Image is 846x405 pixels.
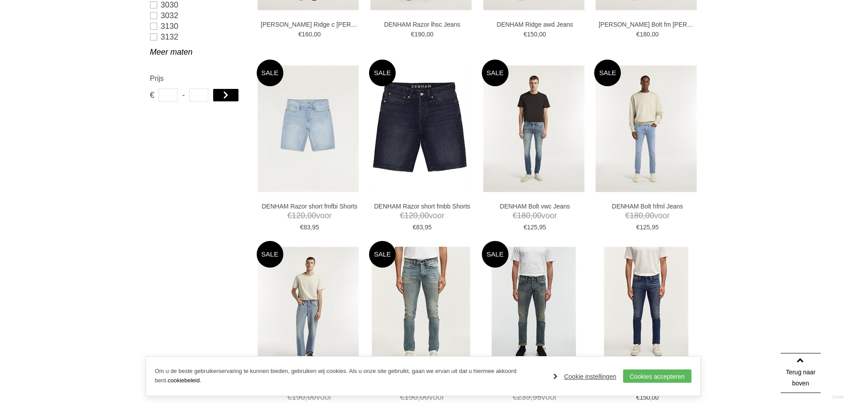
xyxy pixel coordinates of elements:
span: 125 [527,224,537,231]
span: 180 [630,211,643,220]
span: 00 [539,31,546,38]
a: Divide [833,392,844,403]
span: 00 [645,211,654,220]
img: DENHAM Dagger clw Jeans [258,247,359,373]
span: voor [373,210,471,221]
a: DENHAM Ridge awd Jeans [486,20,584,28]
span: 180 [639,31,650,38]
a: 3132 [150,32,246,42]
span: , [305,211,307,220]
span: € [287,211,292,220]
span: 00 [420,211,429,220]
span: 190 [414,31,425,38]
span: € [625,211,630,220]
img: DENHAM Razor psssal4yr Jeans [492,247,576,373]
span: 00 [314,31,321,38]
span: , [418,211,420,220]
span: € [300,224,304,231]
span: 125 [639,224,650,231]
span: 00 [532,211,541,220]
span: € [411,31,414,38]
span: , [650,224,652,231]
span: , [537,31,539,38]
span: € [524,31,527,38]
img: DENHAM Razor short fmbb Shorts [370,65,472,192]
a: 3032 [150,10,246,21]
a: Meer maten [150,47,246,57]
p: Om u de beste gebruikerservaring te kunnen bieden, gebruiken wij cookies. Als u onze site gebruik... [155,367,545,385]
span: , [537,224,539,231]
h2: Prijs [150,73,246,84]
a: Cookie instellingen [553,370,616,383]
span: , [310,224,312,231]
span: , [650,31,652,38]
span: 00 [307,393,316,401]
span: voor [373,392,471,403]
span: 00 [652,31,659,38]
span: - [182,88,185,102]
span: 180 [517,211,530,220]
span: 00 [426,31,433,38]
span: 00 [307,211,316,220]
a: DENHAM Bolt hfml Jeans [599,202,696,210]
span: € [150,88,154,102]
span: 120 [292,211,305,220]
a: 3130 [150,21,246,32]
span: 00 [420,393,429,401]
span: 83 [303,224,310,231]
span: , [650,394,652,401]
img: DENHAM Razor awd Jeans [604,247,688,373]
span: € [400,211,405,220]
span: 95 [312,224,319,231]
span: € [298,31,302,38]
span: voor [486,210,584,221]
img: DENHAM Bolt fmwgc Jeans [372,247,470,373]
a: Terug naar boven [781,353,821,393]
a: cookiebeleid [167,377,199,384]
a: Cookies accepteren [623,369,691,383]
span: , [643,211,645,220]
span: 190 [405,393,418,401]
span: 00 [652,394,659,401]
span: , [305,393,307,401]
span: voor [261,210,358,221]
span: 239 [517,393,530,401]
a: DENHAM Razor short fmbb Shorts [373,202,471,210]
span: 160 [302,31,312,38]
span: 120 [405,211,418,220]
span: , [423,224,425,231]
span: , [530,393,532,401]
span: , [425,31,426,38]
img: DENHAM Razor short fmfbi Shorts [258,65,359,192]
span: voor [486,392,584,403]
span: € [524,224,527,231]
span: voor [261,392,358,403]
span: , [312,31,314,38]
span: 95 [532,393,541,401]
a: DENHAM Razor short fmfbi Shorts [261,202,358,210]
span: 95 [539,224,546,231]
span: 150 [527,31,537,38]
span: 95 [425,224,432,231]
span: € [636,31,640,38]
span: € [400,393,405,401]
a: DENHAM Bolt vwc Jeans [486,202,584,210]
span: , [530,211,532,220]
img: DENHAM Bolt vwc Jeans [483,65,584,192]
span: € [512,393,517,401]
a: DENHAM Razor lhsc Jeans [373,20,471,28]
span: 150 [639,394,650,401]
span: € [512,211,517,220]
img: DENHAM Bolt hfml Jeans [596,65,697,192]
span: € [636,224,640,231]
a: [PERSON_NAME] Bolt fm [PERSON_NAME] [599,20,696,28]
span: 190 [292,393,305,401]
span: voor [599,210,696,221]
span: 83 [416,224,423,231]
span: 95 [652,224,659,231]
span: € [636,394,640,401]
span: € [413,224,416,231]
span: , [418,393,420,401]
a: [PERSON_NAME] Ridge c [PERSON_NAME] [PERSON_NAME] [261,20,358,28]
span: € [287,393,292,401]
